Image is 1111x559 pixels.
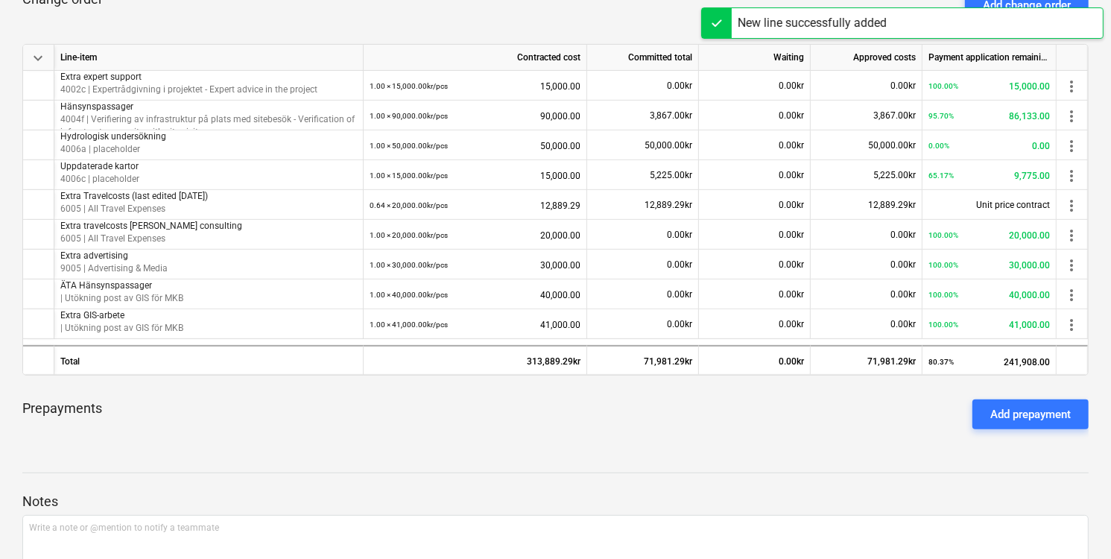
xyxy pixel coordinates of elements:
[60,292,357,305] p: | Utökning post av GIS för MKB
[667,319,692,329] span: 0.00kr
[370,201,448,209] small: 0.64 × 20,000.00kr / pcs
[699,45,811,71] div: Waiting
[928,130,1050,161] div: 0.00
[370,291,448,299] small: 1.00 × 40,000.00kr / pcs
[60,233,357,245] p: 6005 | All Travel Expenses
[779,80,804,91] span: 0.00kr
[60,113,357,139] p: 4004f | Verifiering av infrastruktur på plats med sitebesök - Verification of infrastructure on s...
[972,399,1089,429] button: Add prepayment
[22,399,102,429] p: Prepayments
[22,493,1089,511] p: Notes
[370,309,580,340] div: 41,000.00
[60,71,357,83] p: Extra expert support
[1063,78,1080,95] span: more_vert
[60,322,357,335] p: | Utökning post av GIS för MKB
[868,200,916,210] span: 12,889.29kr
[928,160,1050,191] div: 9,775.00
[976,200,1050,210] span: Unit price contract
[1063,137,1080,155] span: more_vert
[370,320,448,329] small: 1.00 × 41,000.00kr / pcs
[928,71,1050,101] div: 15,000.00
[587,45,699,71] div: Committed total
[364,345,587,375] div: 313,889.29kr
[890,319,916,329] span: 0.00kr
[370,231,448,239] small: 1.00 × 20,000.00kr / pcs
[370,130,580,161] div: 50,000.00
[370,171,448,180] small: 1.00 × 15,000.00kr / pcs
[60,160,357,173] p: Uppdaterade kartor
[928,291,958,299] small: 100.00%
[922,45,1057,71] div: Payment application remaining
[779,110,804,121] span: 0.00kr
[60,130,357,143] p: Hydrologisk undersökning
[779,259,804,270] span: 0.00kr
[928,279,1050,310] div: 40,000.00
[364,45,587,71] div: Contracted cost
[928,101,1050,131] div: 86,133.00
[650,110,692,121] span: 3,867.00kr
[779,289,804,300] span: 0.00kr
[60,83,357,96] p: 4002c | Expertrådgivning i projektet - Expert advice in the project
[667,230,692,240] span: 0.00kr
[60,143,357,156] p: 4006a | placeholder
[928,347,1050,377] div: 241,908.00
[779,230,804,240] span: 0.00kr
[928,261,958,269] small: 100.00%
[370,71,580,101] div: 15,000.00
[1063,197,1080,215] span: more_vert
[370,261,448,269] small: 1.00 × 30,000.00kr / pcs
[1063,227,1080,244] span: more_vert
[928,112,954,120] small: 95.70%
[645,140,692,151] span: 50,000.00kr
[370,190,580,221] div: 12,889.29
[667,289,692,300] span: 0.00kr
[650,170,692,180] span: 5,225.00kr
[60,173,357,186] p: 4006c | placeholder
[370,160,580,191] div: 15,000.00
[1036,487,1111,559] div: Chatt-widget
[60,279,357,292] p: ÄTA Hänsynspassager
[60,190,357,203] p: Extra Travelcosts (last edited [DATE])
[890,80,916,91] span: 0.00kr
[890,230,916,240] span: 0.00kr
[370,250,580,280] div: 30,000.00
[990,405,1071,424] div: Add prepayment
[890,259,916,270] span: 0.00kr
[811,45,922,71] div: Approved costs
[928,309,1050,340] div: 41,000.00
[779,319,804,329] span: 0.00kr
[928,358,954,366] small: 80.37%
[667,80,692,91] span: 0.00kr
[370,82,448,90] small: 1.00 × 15,000.00kr / pcs
[1036,487,1111,559] iframe: Chat Widget
[60,203,357,215] p: 6005 | All Travel Expenses
[60,250,357,262] p: Extra advertising
[370,101,580,131] div: 90,000.00
[1063,256,1080,274] span: more_vert
[54,45,364,71] div: Line-item
[667,259,692,270] span: 0.00kr
[928,231,958,239] small: 100.00%
[1063,107,1080,125] span: more_vert
[699,345,811,375] div: 0.00kr
[890,289,916,300] span: 0.00kr
[60,101,357,113] p: Hänsynspassager
[1063,316,1080,334] span: more_vert
[928,220,1050,250] div: 20,000.00
[873,110,916,121] span: 3,867.00kr
[60,220,357,233] p: Extra travelcosts [PERSON_NAME] consulting
[29,49,47,67] span: keyboard_arrow_down
[928,142,949,150] small: 0.00%
[370,142,448,150] small: 1.00 × 50,000.00kr / pcs
[928,171,954,180] small: 65.17%
[779,140,804,151] span: 0.00kr
[1063,286,1080,304] span: more_vert
[738,14,887,32] div: New line successfully added
[370,220,580,250] div: 20,000.00
[873,170,916,180] span: 5,225.00kr
[1063,167,1080,185] span: more_vert
[779,200,804,210] span: 0.00kr
[928,250,1050,280] div: 30,000.00
[779,170,804,180] span: 0.00kr
[868,140,916,151] span: 50,000.00kr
